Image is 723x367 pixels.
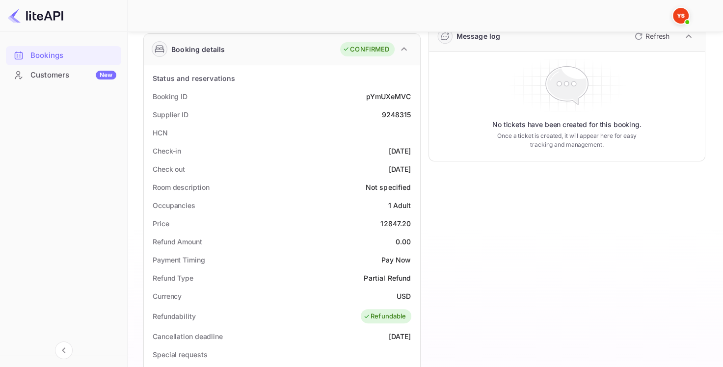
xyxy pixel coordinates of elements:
[153,273,193,283] div: Refund Type
[6,66,121,85] div: CustomersNew
[8,8,63,24] img: LiteAPI logo
[389,331,411,341] div: [DATE]
[389,146,411,156] div: [DATE]
[153,311,196,321] div: Refundability
[645,31,669,41] p: Refresh
[381,255,411,265] div: Pay Now
[493,131,641,149] p: Once a ticket is created, it will appear here for easy tracking and management.
[366,182,411,192] div: Not specified
[153,146,181,156] div: Check-in
[30,70,116,81] div: Customers
[55,341,73,359] button: Collapse navigation
[153,109,188,120] div: Supplier ID
[153,91,187,102] div: Booking ID
[153,291,182,301] div: Currency
[30,50,116,61] div: Bookings
[396,236,411,247] div: 0.00
[343,45,389,54] div: CONFIRMED
[492,120,642,130] p: No tickets have been created for this booking.
[153,331,223,341] div: Cancellation deadline
[153,255,205,265] div: Payment Timing
[153,349,207,360] div: Special requests
[389,164,411,174] div: [DATE]
[153,218,169,229] div: Price
[364,273,411,283] div: Partial Refund
[153,164,185,174] div: Check out
[363,312,406,321] div: Refundable
[171,44,225,54] div: Booking details
[673,8,689,24] img: Yandex Support
[6,46,121,65] div: Bookings
[153,128,168,138] div: HCN
[153,200,195,210] div: Occupancies
[6,66,121,84] a: CustomersNew
[153,236,202,247] div: Refund Amount
[397,291,411,301] div: USD
[629,28,673,44] button: Refresh
[456,31,501,41] div: Message log
[388,200,411,210] div: 1 Adult
[381,109,411,120] div: 9248315
[6,46,121,64] a: Bookings
[153,182,209,192] div: Room description
[153,73,235,83] div: Status and reservations
[366,91,411,102] div: pYmUXeMVC
[380,218,411,229] div: 12847.20
[96,71,116,79] div: New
